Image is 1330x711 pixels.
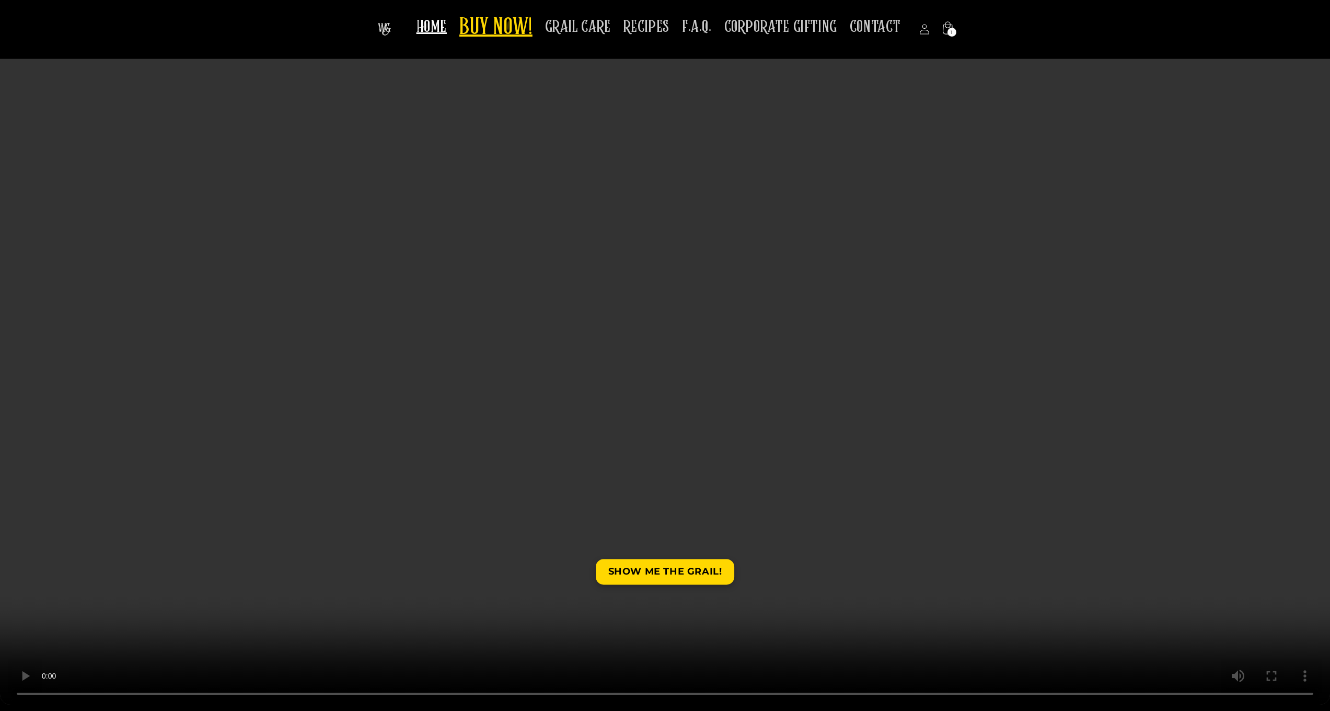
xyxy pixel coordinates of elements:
span: CONTACT [850,17,901,37]
span: RECIPES [623,17,669,37]
img: The Whiskey Grail [378,23,391,36]
a: CORPORATE GIFTING [718,10,843,43]
a: GRAIL CARE [539,10,617,43]
a: RECIPES [617,10,676,43]
span: CORPORATE GIFTING [724,17,837,37]
a: CONTACT [843,10,907,43]
a: F.A.Q. [676,10,718,43]
span: HOME [417,17,447,37]
a: BUY NOW! [453,7,539,49]
span: BUY NOW! [459,14,533,42]
span: 1 [951,28,953,37]
a: HOME [410,10,453,43]
a: SHOW ME THE GRAIL! [596,559,735,584]
span: GRAIL CARE [545,17,611,37]
span: F.A.Q. [682,17,712,37]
